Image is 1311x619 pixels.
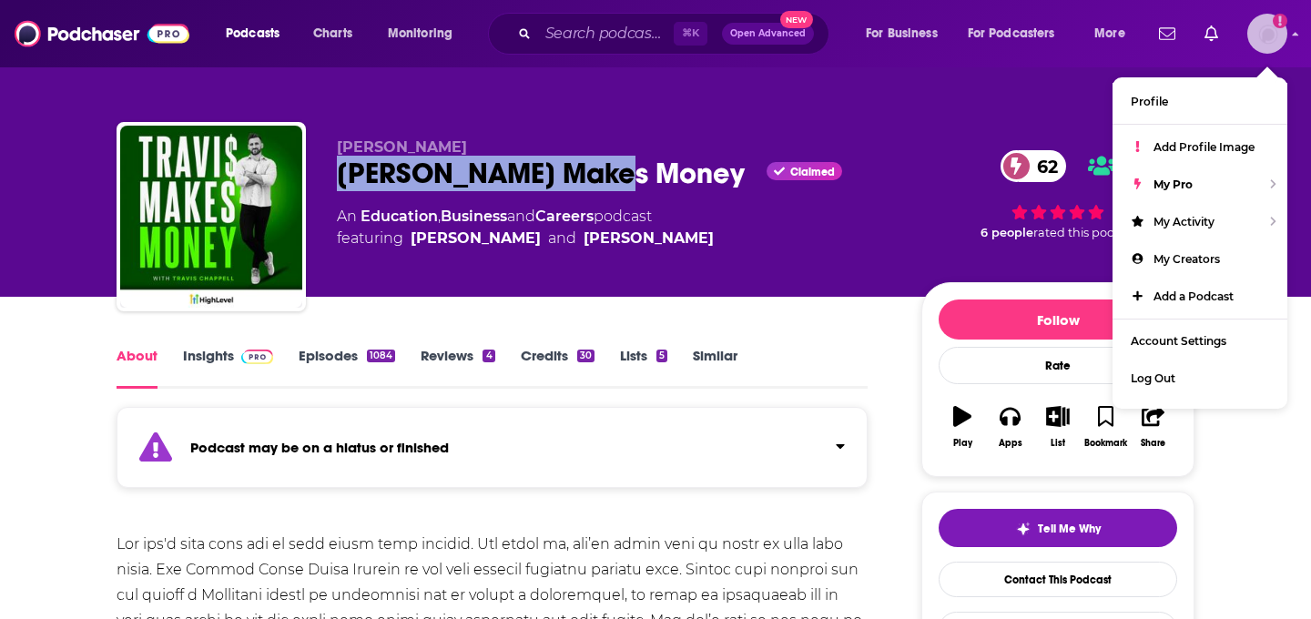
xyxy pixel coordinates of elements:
[730,29,806,38] span: Open Advanced
[1131,95,1168,108] span: Profile
[375,19,476,48] button: open menu
[1131,334,1226,348] span: Account Settings
[438,208,441,225] span: ,
[1141,438,1165,449] div: Share
[939,562,1177,597] a: Contact This Podcast
[1034,394,1082,460] button: List
[1113,278,1287,315] a: Add a Podcast
[577,350,595,362] div: 30
[421,347,494,389] a: Reviews4
[693,347,737,389] a: Similar
[939,509,1177,547] button: tell me why sparkleTell Me Why
[674,22,707,46] span: ⌘ K
[1113,83,1287,120] a: Profile
[981,226,1033,239] span: 6 people
[1016,522,1031,536] img: tell me why sparkle
[1051,438,1065,449] div: List
[1152,18,1183,49] a: Show notifications dropdown
[1084,438,1127,449] div: Bookmark
[1153,215,1214,228] span: My Activity
[999,438,1022,449] div: Apps
[1113,128,1287,166] a: Add Profile Image
[1113,322,1287,360] a: Account Settings
[1153,178,1193,191] span: My Pro
[117,418,868,488] section: Click to expand status details
[1153,252,1220,266] span: My Creators
[1131,371,1175,385] span: Log Out
[1130,394,1177,460] button: Share
[535,208,594,225] a: Careers
[1247,14,1287,54] img: User Profile
[939,394,986,460] button: Play
[367,350,395,362] div: 1084
[337,206,714,249] div: An podcast
[361,208,438,225] a: Education
[968,21,1055,46] span: For Podcasters
[117,347,158,389] a: About
[301,19,363,48] a: Charts
[507,208,535,225] span: and
[441,208,507,225] a: Business
[313,21,352,46] span: Charts
[939,347,1177,384] div: Rate
[722,23,814,45] button: Open AdvancedNew
[337,138,467,156] span: [PERSON_NAME]
[483,350,494,362] div: 4
[1273,14,1287,28] svg: Add a profile image
[538,19,674,48] input: Search podcasts, credits, & more...
[213,19,303,48] button: open menu
[299,347,395,389] a: Episodes1084
[921,138,1194,251] div: 62 6 peoplerated this podcast
[790,167,835,177] span: Claimed
[1094,21,1125,46] span: More
[956,19,1082,48] button: open menu
[1153,140,1255,154] span: Add Profile Image
[780,11,813,28] span: New
[620,347,667,389] a: Lists5
[853,19,960,48] button: open menu
[337,228,714,249] span: featuring
[226,21,279,46] span: Podcasts
[986,394,1033,460] button: Apps
[521,347,595,389] a: Credits30
[1019,150,1067,182] span: 62
[190,439,449,456] strong: Podcast may be on a hiatus or finished
[656,350,667,362] div: 5
[1247,14,1287,54] span: Logged in as megcassidy
[183,347,273,389] a: InsightsPodchaser Pro
[1247,14,1287,54] button: Show profile menu
[584,228,714,249] a: Travis Chappell
[866,21,938,46] span: For Business
[411,228,541,249] a: Eric Skwarczynski
[1082,19,1148,48] button: open menu
[1113,240,1287,278] a: My Creators
[548,228,576,249] span: and
[1113,77,1287,409] ul: Show profile menu
[939,299,1177,340] button: Follow
[1033,226,1139,239] span: rated this podcast
[15,16,189,51] img: Podchaser - Follow, Share and Rate Podcasts
[505,13,847,55] div: Search podcasts, credits, & more...
[1038,522,1101,536] span: Tell Me Why
[953,438,972,449] div: Play
[241,350,273,364] img: Podchaser Pro
[1153,289,1234,303] span: Add a Podcast
[388,21,452,46] span: Monitoring
[1001,150,1067,182] a: 62
[1197,18,1225,49] a: Show notifications dropdown
[1082,394,1129,460] button: Bookmark
[120,126,302,308] img: Travis Makes Money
